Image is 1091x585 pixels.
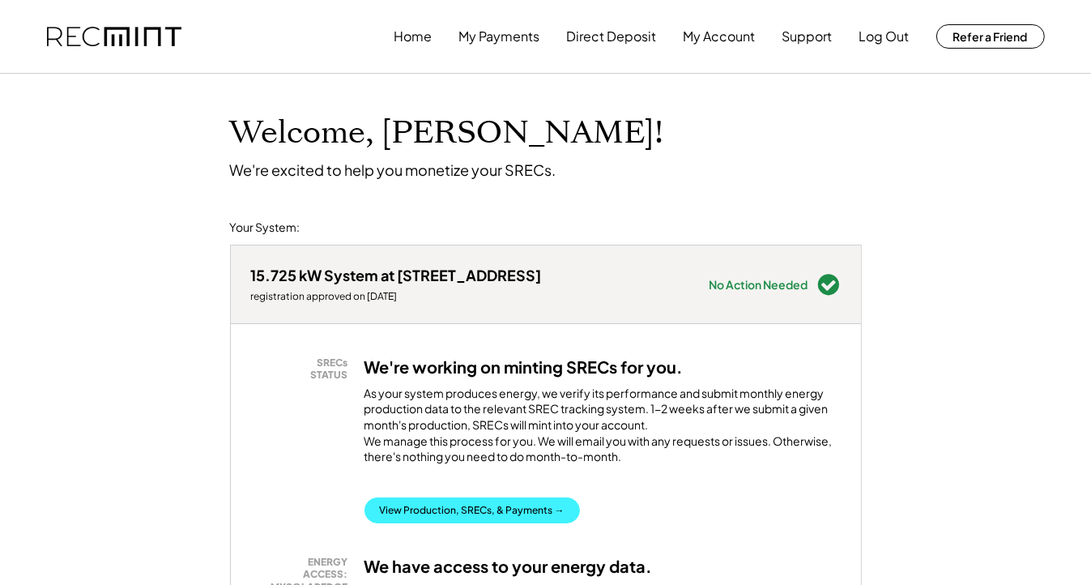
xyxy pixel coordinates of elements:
[364,386,841,473] div: As your system produces energy, we verify its performance and submit monthly energy production da...
[47,27,181,47] img: recmint-logotype%403x.png
[567,20,657,53] button: Direct Deposit
[230,114,664,152] h1: Welcome, [PERSON_NAME]!
[859,20,910,53] button: Log Out
[936,24,1045,49] button: Refer a Friend
[259,357,348,382] div: SRECs STATUS
[230,160,556,179] div: We're excited to help you monetize your SRECs.
[782,20,833,53] button: Support
[364,357,684,378] h3: We're working on minting SRECs for you.
[364,497,580,523] button: View Production, SRECs, & Payments →
[684,20,756,53] button: My Account
[364,556,653,577] h3: We have access to your energy data.
[251,290,542,303] div: registration approved on [DATE]
[251,266,542,284] div: 15.725 kW System at [STREET_ADDRESS]
[459,20,540,53] button: My Payments
[710,279,808,290] div: No Action Needed
[394,20,433,53] button: Home
[230,220,300,236] div: Your System:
